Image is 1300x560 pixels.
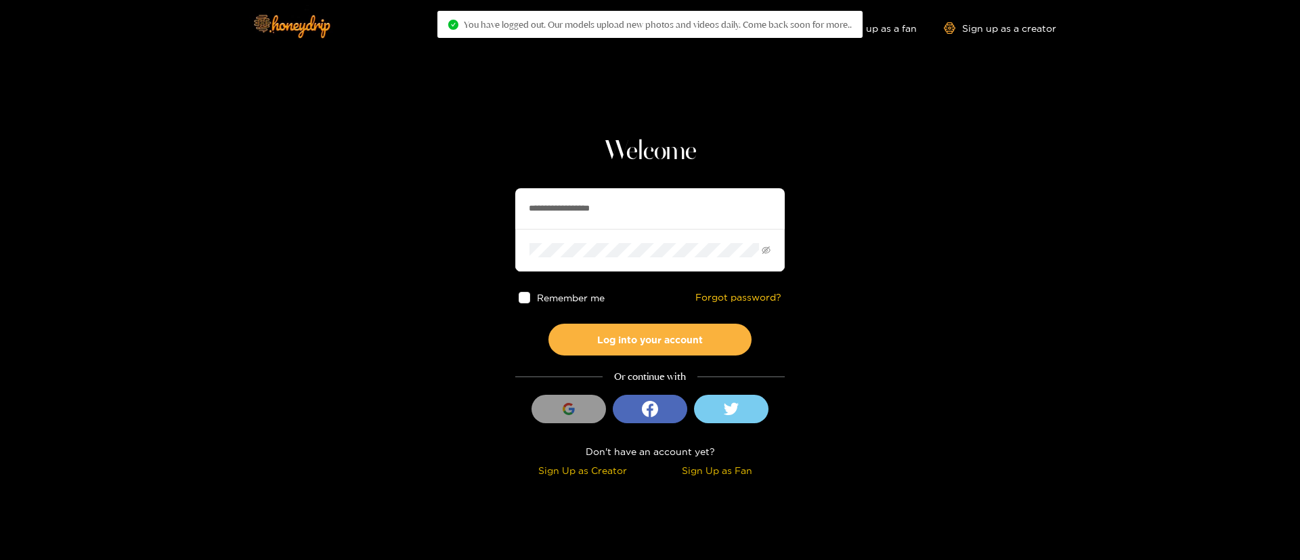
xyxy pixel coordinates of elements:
span: Remember me [537,293,605,303]
div: Don't have an account yet? [515,444,785,459]
div: Or continue with [515,369,785,385]
button: Log into your account [548,324,752,356]
span: eye-invisible [762,246,771,255]
span: check-circle [448,20,458,30]
div: Sign Up as Fan [653,462,781,478]
a: Sign up as a fan [824,22,917,34]
h1: Welcome [515,135,785,168]
span: You have logged out. Our models upload new photos and videos daily. Come back soon for more.. [464,19,852,30]
div: Sign Up as Creator [519,462,647,478]
a: Sign up as a creator [944,22,1056,34]
a: Forgot password? [695,292,781,303]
